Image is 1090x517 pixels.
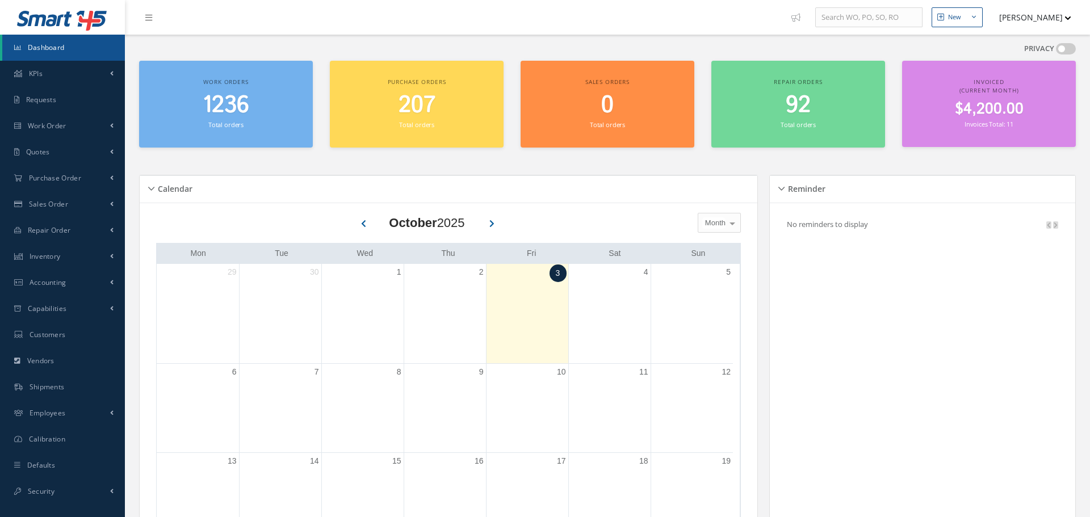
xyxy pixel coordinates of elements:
[29,173,81,183] span: Purchase Order
[555,364,568,380] a: October 10, 2025
[30,251,61,261] span: Inventory
[601,89,614,121] span: 0
[689,246,707,260] a: Sunday
[389,213,464,232] div: 2025
[230,364,239,380] a: October 6, 2025
[203,78,248,86] span: Work orders
[27,460,55,470] span: Defaults
[965,120,1013,128] small: Invoices Total: 11
[786,89,811,121] span: 92
[719,453,733,469] a: October 19, 2025
[439,246,457,260] a: Thursday
[472,453,486,469] a: October 16, 2025
[568,264,651,364] td: October 4, 2025
[724,264,733,280] a: October 5, 2025
[404,363,486,453] td: October 9, 2025
[774,78,822,86] span: Repair orders
[188,246,208,260] a: Monday
[208,120,244,129] small: Total orders
[948,12,961,22] div: New
[477,364,486,380] a: October 9, 2025
[959,86,1019,94] span: (Current Month)
[651,363,733,453] td: October 12, 2025
[477,264,486,280] a: October 2, 2025
[354,246,375,260] a: Wednesday
[521,61,694,148] a: Sales orders 0 Total orders
[651,264,733,364] td: October 5, 2025
[30,330,66,339] span: Customers
[395,364,404,380] a: October 8, 2025
[1024,43,1054,54] label: PRIVACY
[308,264,321,280] a: September 30, 2025
[932,7,983,27] button: New
[27,356,54,365] span: Vendors
[585,78,630,86] span: Sales orders
[486,264,568,364] td: October 3, 2025
[30,408,66,418] span: Employees
[550,264,567,282] a: October 3, 2025
[272,246,291,260] a: Tuesday
[399,89,435,121] span: 207
[637,453,651,469] a: October 18, 2025
[719,364,733,380] a: October 12, 2025
[26,147,50,157] span: Quotes
[815,7,923,28] input: Search WO, PO, SO, RO
[590,120,625,129] small: Total orders
[29,199,68,209] span: Sales Order
[390,453,404,469] a: October 15, 2025
[28,225,71,235] span: Repair Order
[711,61,885,148] a: Repair orders 92 Total orders
[321,363,404,453] td: October 8, 2025
[29,69,43,78] span: KPIs
[555,453,568,469] a: October 17, 2025
[388,78,446,86] span: Purchase orders
[330,61,504,148] a: Purchase orders 207 Total orders
[637,364,651,380] a: October 11, 2025
[606,246,623,260] a: Saturday
[239,363,321,453] td: October 7, 2025
[154,180,192,194] h5: Calendar
[988,6,1071,28] button: [PERSON_NAME]
[781,120,816,129] small: Total orders
[399,120,434,129] small: Total orders
[225,264,239,280] a: September 29, 2025
[157,264,239,364] td: September 29, 2025
[902,61,1076,147] a: Invoiced (Current Month) $4,200.00 Invoices Total: 11
[568,363,651,453] td: October 11, 2025
[308,453,321,469] a: October 14, 2025
[157,363,239,453] td: October 6, 2025
[225,453,239,469] a: October 13, 2025
[30,382,65,392] span: Shipments
[321,264,404,364] td: October 1, 2025
[203,89,249,121] span: 1236
[389,216,437,230] b: October
[26,95,56,104] span: Requests
[28,304,67,313] span: Capabilities
[974,78,1004,86] span: Invoiced
[28,121,66,131] span: Work Order
[486,363,568,453] td: October 10, 2025
[28,43,65,52] span: Dashboard
[139,61,313,148] a: Work orders 1236 Total orders
[312,364,321,380] a: October 7, 2025
[955,98,1024,120] span: $4,200.00
[30,278,66,287] span: Accounting
[702,217,726,229] span: Month
[28,486,54,496] span: Security
[642,264,651,280] a: October 4, 2025
[525,246,538,260] a: Friday
[404,264,486,364] td: October 2, 2025
[2,35,125,61] a: Dashboard
[395,264,404,280] a: October 1, 2025
[787,219,868,229] p: No reminders to display
[29,434,65,444] span: Calibration
[785,180,825,194] h5: Reminder
[239,264,321,364] td: September 30, 2025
